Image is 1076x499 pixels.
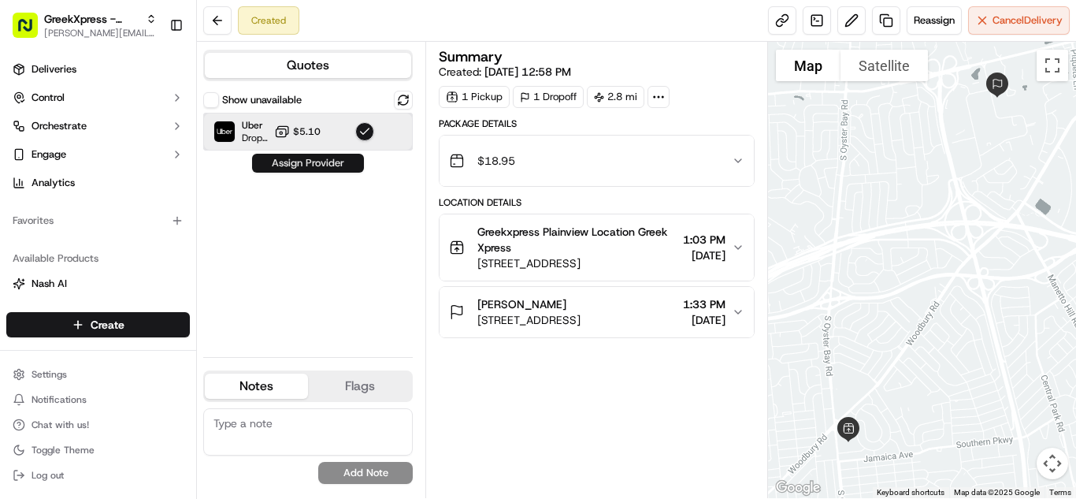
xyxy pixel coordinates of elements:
[41,102,284,118] input: Got a question? Start typing here...
[32,277,67,291] span: Nash AI
[6,414,190,436] button: Chat with us!
[484,65,571,79] span: [DATE] 12:58 PM
[221,287,253,300] span: [DATE]
[6,114,190,139] button: Orchestrate
[439,64,571,80] span: Created:
[440,136,754,186] button: $18.95
[131,244,136,257] span: •
[44,27,157,39] button: [PERSON_NAME][EMAIL_ADDRESS][DOMAIN_NAME]
[477,153,515,169] span: $18.95
[6,6,163,44] button: GreekXpress - Plainview[PERSON_NAME][EMAIL_ADDRESS][DOMAIN_NAME]
[477,296,566,312] span: [PERSON_NAME]
[439,117,755,130] div: Package Details
[776,50,840,81] button: Show street map
[440,214,754,281] button: Greekxpress Plainview Location Greek Xpress[STREET_ADDRESS]1:03 PM[DATE]
[772,478,824,498] img: Google
[683,248,725,263] span: [DATE]
[32,62,76,76] span: Deliveries
[954,488,1040,497] span: Map data ©2025 Google
[32,147,66,162] span: Engage
[32,119,87,133] span: Orchestrate
[244,202,287,221] button: See all
[32,91,65,105] span: Control
[6,85,190,110] button: Control
[477,224,677,255] span: Greekxpress Plainview Location Greek Xpress
[16,229,41,255] img: Liam S.
[212,287,217,300] span: •
[157,382,191,394] span: Pylon
[513,86,584,108] div: 1 Dropoff
[33,151,61,179] img: 5e9a9d7314ff4150bce227a61376b483.jpg
[32,176,75,190] span: Analytics
[252,154,364,173] button: Assign Provider
[6,142,190,167] button: Engage
[993,13,1063,28] span: Cancel Delivery
[1037,50,1068,81] button: Toggle fullscreen view
[683,312,725,328] span: [DATE]
[9,346,127,374] a: 📗Knowledge Base
[71,166,217,179] div: We're available if you need us!
[139,244,172,257] span: [DATE]
[274,124,321,140] button: $5.10
[439,50,503,64] h3: Summary
[149,352,253,368] span: API Documentation
[13,277,184,291] a: Nash AI
[32,393,87,406] span: Notifications
[6,170,190,196] a: Analytics
[71,151,258,166] div: Start new chat
[840,50,928,81] button: Show satellite imagery
[968,6,1070,35] button: CancelDelivery
[44,11,139,27] button: GreekXpress - Plainview
[6,389,190,411] button: Notifications
[683,232,725,248] span: 1:03 PM
[6,312,190,337] button: Create
[6,464,190,486] button: Log out
[16,16,47,47] img: Nash
[683,296,725,312] span: 1:33 PM
[6,57,190,82] a: Deliveries
[877,487,944,498] button: Keyboard shortcuts
[205,53,411,78] button: Quotes
[439,196,755,209] div: Location Details
[32,444,95,456] span: Toggle Theme
[308,374,411,399] button: Flags
[49,287,209,300] span: [PERSON_NAME] [PERSON_NAME]
[32,419,89,431] span: Chat with us!
[222,93,302,107] label: Show unavailable
[477,255,677,271] span: [STREET_ADDRESS]
[32,469,64,482] span: Log out
[914,13,955,28] span: Reassign
[242,119,268,132] span: Uber
[6,271,190,296] button: Nash AI
[91,317,124,333] span: Create
[49,244,128,257] span: [PERSON_NAME]
[16,151,44,179] img: 1736555255976-a54dd68f-1ca7-489b-9aae-adbdc363a1c4
[111,382,191,394] a: Powered byPylon
[772,478,824,498] a: Open this area in Google Maps (opens a new window)
[907,6,962,35] button: Reassign
[242,132,268,144] span: Dropoff ETA 22 minutes
[16,354,28,367] div: 📗
[6,208,190,233] div: Favorites
[6,439,190,461] button: Toggle Theme
[32,288,44,300] img: 1736555255976-a54dd68f-1ca7-489b-9aae-adbdc363a1c4
[32,352,121,368] span: Knowledge Base
[477,312,581,328] span: [STREET_ADDRESS]
[1049,488,1071,497] a: Terms (opens in new tab)
[6,246,190,271] div: Available Products
[1037,448,1068,479] button: Map camera controls
[293,125,321,138] span: $5.10
[440,287,754,337] button: [PERSON_NAME][STREET_ADDRESS]1:33 PM[DATE]
[16,205,106,218] div: Past conversations
[6,363,190,385] button: Settings
[439,86,510,108] div: 1 Pickup
[32,368,67,381] span: Settings
[16,272,41,297] img: Dianne Alexi Soriano
[205,374,308,399] button: Notes
[127,346,259,374] a: 💻API Documentation
[587,86,644,108] div: 2.8 mi
[32,245,44,258] img: 1736555255976-a54dd68f-1ca7-489b-9aae-adbdc363a1c4
[268,155,287,174] button: Start new chat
